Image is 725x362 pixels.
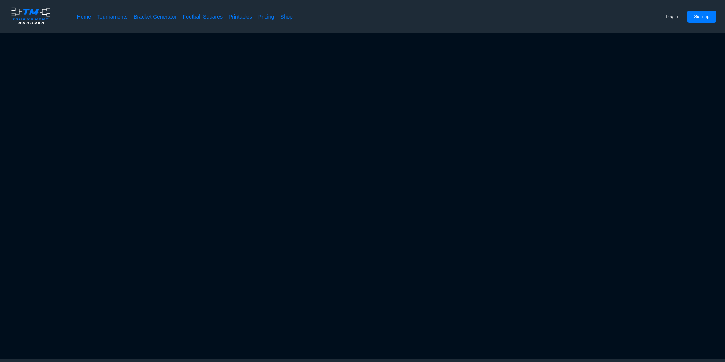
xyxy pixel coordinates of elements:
[9,6,53,25] img: logo.ffa97a18e3bf2c7d.png
[77,13,91,20] a: Home
[229,13,252,20] a: Printables
[280,13,293,20] a: Shop
[258,13,274,20] a: Pricing
[687,11,716,23] button: Sign up
[97,13,127,20] a: Tournaments
[659,11,685,23] button: Log in
[183,13,223,20] a: Football Squares
[133,13,177,20] a: Bracket Generator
